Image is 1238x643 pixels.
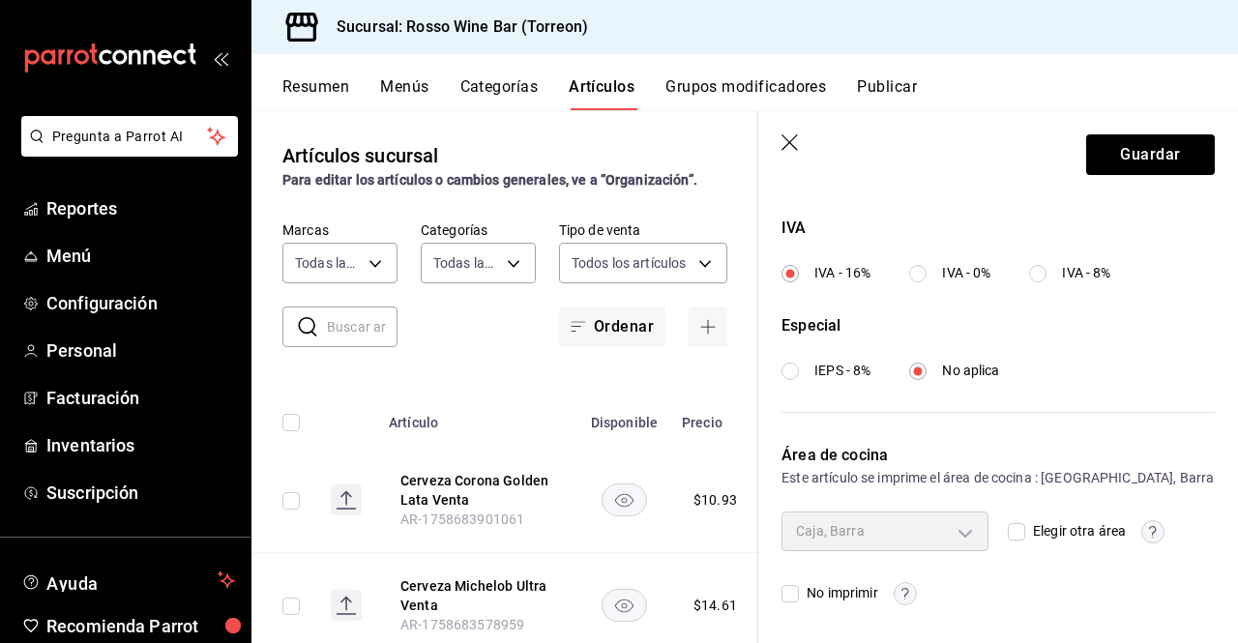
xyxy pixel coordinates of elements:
input: Buscar artículo [327,307,398,346]
button: edit-product-location [400,471,555,510]
span: Todas las marcas, Sin marca [295,253,362,273]
span: No imprimir [799,583,877,603]
span: No aplica [942,361,999,381]
span: Elegir otra área [1025,521,1126,541]
label: Marcas [282,223,398,237]
th: Precio [670,386,776,448]
span: Recomienda Parrot [46,613,235,639]
button: Categorías [460,77,539,110]
span: AR-1758683901061 [400,511,524,527]
span: Personal [46,337,235,364]
th: Disponible [578,386,670,448]
span: Inventarios [46,432,235,458]
button: Pregunta a Parrot AI [21,116,238,157]
button: edit-product-location [400,576,555,615]
div: IVA [781,217,1215,240]
span: Menú [46,243,235,269]
span: Ayuda [46,569,210,592]
button: Ordenar [559,307,665,347]
button: Menús [380,77,428,110]
span: IEPS - 8% [814,361,870,381]
a: Pregunta a Parrot AI [14,140,238,161]
th: Artículo [377,386,578,448]
div: navigation tabs [282,77,1238,110]
button: availability-product [602,483,647,516]
span: Todos los artículos [572,253,687,273]
button: Grupos modificadores [665,77,826,110]
label: Tipo de venta [559,223,727,237]
span: IVA - 16% [814,263,870,283]
label: Categorías [421,223,536,237]
span: Reportes [46,195,235,221]
span: IVA - 0% [942,263,990,283]
button: Resumen [282,77,349,110]
div: Área de cocina [781,444,1215,467]
strong: Para editar los artículos o cambios generales, ve a “Organización”. [282,172,697,188]
div: Caja, Barra [781,511,988,550]
div: $ 10.93 [693,490,737,510]
div: $ 14.61 [693,596,737,615]
h3: Sucursal: Rosso Wine Bar (Torreon) [321,15,588,39]
span: Suscripción [46,480,235,506]
div: Este artículo se imprime el área de cocina : [GEOGRAPHIC_DATA], Barra [781,467,1215,488]
span: IVA - 8% [1062,263,1110,283]
span: AR-1758683578959 [400,617,524,632]
span: Todas las categorías, Sin categoría [433,253,500,273]
button: Artículos [569,77,634,110]
span: Pregunta a Parrot AI [52,127,208,147]
button: open_drawer_menu [213,50,228,66]
button: Publicar [857,77,917,110]
div: Artículos sucursal [282,141,438,170]
button: Guardar [1086,134,1215,175]
button: availability-product [602,589,647,622]
div: Especial [781,314,1215,337]
span: Facturación [46,385,235,411]
span: Configuración [46,290,235,316]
